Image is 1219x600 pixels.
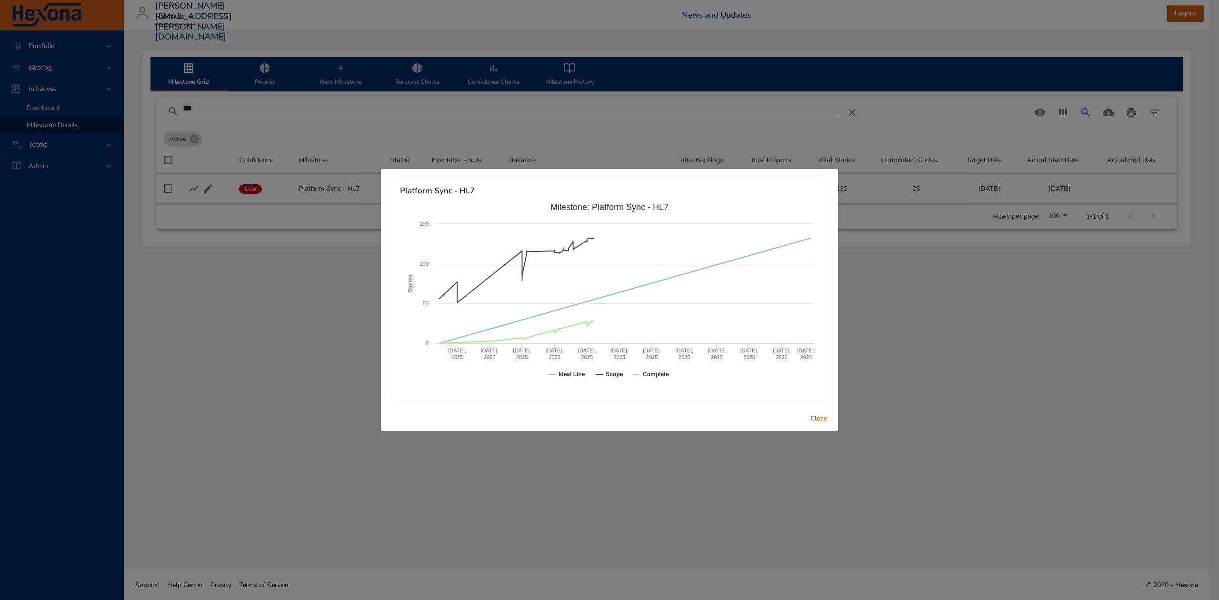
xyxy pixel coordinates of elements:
text: [DATE], 2025 [675,348,693,360]
text: Scope [606,371,623,378]
text: 100 [420,261,429,267]
text: [DATE], 2025 [448,348,466,360]
text: 50 [423,300,429,306]
text: [DATE], 2025 [708,348,726,360]
text: [DATE], 2025 [643,348,661,360]
text: Ideal Line [559,371,585,378]
text: [DATE], 2025 [797,348,815,360]
text: Complete [643,371,669,378]
text: [DATE], 2025 [610,348,629,360]
h6: Platform Sync - HL7 [400,186,819,196]
text: [DATE], 2025 [546,348,564,360]
text: [DATE], 2025 [480,348,499,360]
text: [DATE], 2025 [578,348,596,360]
text: Milestone: Platform Sync - HL7 [550,202,669,212]
span: Close [808,413,830,425]
text: 0 [426,340,429,346]
button: Close [804,410,834,428]
text: [DATE], 2025 [773,348,791,360]
text: [DATE], 2025 [513,348,531,360]
text: 150 [420,221,429,227]
text: Stories [407,275,414,292]
text: [DATE], 2025 [740,348,759,360]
